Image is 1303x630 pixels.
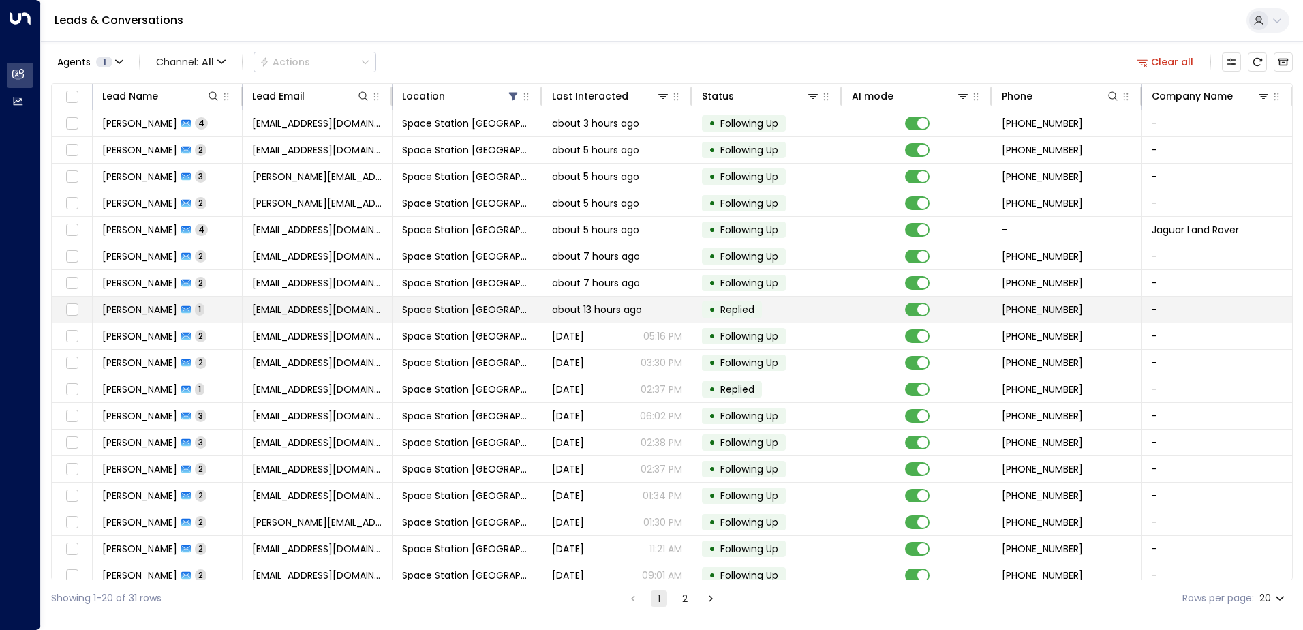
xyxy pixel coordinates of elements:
[1002,569,1083,582] span: +447498980445
[1002,303,1083,316] span: +447506599966
[709,457,716,481] div: •
[720,542,778,556] span: Following Up
[96,57,112,67] span: 1
[195,250,206,262] span: 2
[1142,270,1292,296] td: -
[63,487,80,505] span: Toggle select row
[102,143,177,157] span: Rupinder Bhamra
[102,303,177,316] span: Jack Mak
[552,569,584,582] span: Aug 12, 2025
[1142,297,1292,322] td: -
[195,410,206,421] span: 3
[102,356,177,370] span: Samantha Clark
[552,88,628,104] div: Last Interacted
[102,489,177,502] span: Liz Shaylor
[63,408,80,425] span: Toggle select row
[402,196,532,210] span: Space Station Solihull
[1259,588,1287,608] div: 20
[252,143,382,157] span: rupinderksaimbi@gmail.com
[720,196,778,210] span: Following Up
[709,564,716,587] div: •
[641,382,682,396] p: 02:37 PM
[102,88,220,104] div: Lead Name
[641,436,682,449] p: 02:38 PM
[57,57,91,67] span: Agents
[402,117,532,130] span: Space Station Solihull
[252,170,382,183] span: reiss.gough@yahoo.com
[63,328,80,345] span: Toggle select row
[1142,403,1292,429] td: -
[641,462,682,476] p: 02:37 PM
[63,89,80,106] span: Toggle select all
[254,52,376,72] div: Button group with a nested menu
[1002,250,1083,263] span: +441564772791
[63,222,80,239] span: Toggle select row
[195,170,206,182] span: 3
[552,356,584,370] span: Yesterday
[252,303,382,316] span: mak120438965@gmail.com
[1142,190,1292,216] td: -
[720,462,778,476] span: Following Up
[51,591,162,605] div: Showing 1-20 of 31 rows
[195,436,206,448] span: 3
[63,275,80,292] span: Toggle select row
[709,165,716,188] div: •
[63,301,80,318] span: Toggle select row
[552,329,584,343] span: Yesterday
[1142,243,1292,269] td: -
[1002,542,1083,556] span: +447966880128
[709,218,716,241] div: •
[552,489,584,502] span: Aug 12, 2025
[552,196,639,210] span: about 5 hours ago
[1182,591,1254,605] label: Rows per page:
[709,351,716,374] div: •
[709,378,716,401] div: •
[720,515,778,529] span: Following Up
[402,143,532,157] span: Space Station Solihull
[102,569,177,582] span: Rhiannon Parkes
[195,543,206,554] span: 2
[1002,515,1083,529] span: +447770657879
[852,88,970,104] div: AI mode
[252,250,382,263] span: apietsch@talktalk.net
[102,329,177,343] span: Clive Hallifax
[195,357,206,368] span: 2
[402,489,532,502] span: Space Station Solihull
[402,88,520,104] div: Location
[63,115,80,132] span: Toggle select row
[552,542,584,556] span: Aug 12, 2025
[1142,562,1292,588] td: -
[402,382,532,396] span: Space Station Solihull
[624,590,720,607] nav: pagination navigation
[102,276,177,290] span: Matt Barr
[63,541,80,558] span: Toggle select row
[252,569,382,582] span: rhiannonmarie1@aol.com
[720,569,778,582] span: Following Up
[1152,223,1239,237] span: Jaguar Land Rover
[402,462,532,476] span: Space Station Solihull
[102,250,177,263] span: Andreas Pietsch
[1222,52,1241,72] button: Customize
[1142,376,1292,402] td: -
[102,382,177,396] span: Samantha Clark
[151,52,231,72] button: Channel:All
[720,409,778,423] span: Following Up
[1002,329,1083,343] span: +447500406132
[252,382,382,396] span: sjclark69@hotmail.com
[1152,88,1233,104] div: Company Name
[102,196,177,210] span: Katiya Messaoudi
[1002,117,1083,130] span: +447508809661
[195,490,206,501] span: 2
[709,537,716,560] div: •
[1002,88,1120,104] div: Phone
[402,542,532,556] span: Space Station Solihull
[709,484,716,507] div: •
[709,431,716,454] div: •
[1002,143,1083,157] span: +447530514061
[402,250,532,263] span: Space Station Solihull
[63,461,80,478] span: Toggle select row
[402,569,532,582] span: Space Station Solihull
[195,463,206,475] span: 2
[1152,88,1270,104] div: Company Name
[720,356,778,370] span: Following Up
